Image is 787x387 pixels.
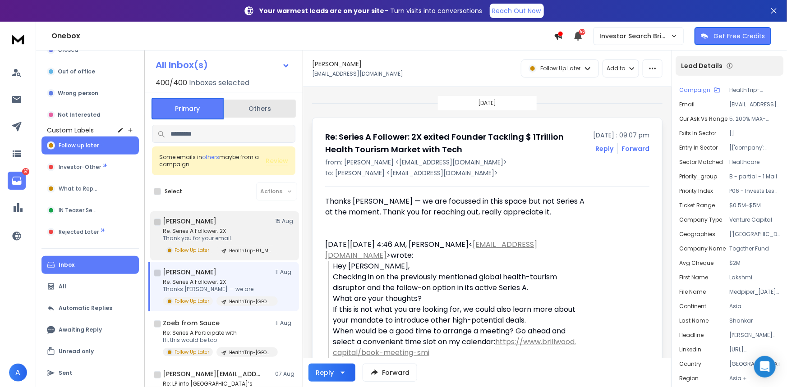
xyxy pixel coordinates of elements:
button: All Inbox(s) [148,56,297,74]
p: Email [679,101,695,108]
p: P06 - Invests Less. Same Geo. Same Sector [729,187,780,195]
p: Reach Out Now [492,6,541,15]
p: Inbox [59,261,74,269]
strong: Your warmest leads are on your site [260,6,385,15]
span: Investor-Other [59,164,101,171]
span: What to Reply [59,185,97,192]
a: 67 [8,172,26,190]
p: Awaiting Reply [59,326,102,333]
p: Follow Up Later [175,247,209,254]
div: Open Intercom Messenger [754,356,776,378]
p: company type [679,216,722,223]
p: Unread only [59,348,94,355]
p: Shankar [729,317,780,324]
span: Rejected Later [59,228,99,236]
p: ticket range [679,202,715,209]
button: Unread only [41,342,139,360]
p: [DATE] [479,100,497,107]
p: Venture Capital [729,216,780,223]
p: Last Name [679,317,709,324]
p: HealthTrip-[GEOGRAPHIC_DATA] [229,298,272,305]
p: If this is not what you are looking for, we could also learn more about your mandate to introduce... [333,304,589,326]
p: 15 Aug [275,218,295,225]
a: [EMAIL_ADDRESS][DOMAIN_NAME] [325,239,537,260]
span: others [202,153,219,161]
h1: [PERSON_NAME][EMAIL_ADDRESS][DOMAIN_NAME] +1 [163,369,262,378]
button: Follow up later [41,137,139,155]
p: 07 Aug [275,370,295,378]
p: Sent [59,369,72,377]
p: HealthTrip-[GEOGRAPHIC_DATA] [729,87,780,94]
h1: [PERSON_NAME] [163,217,216,226]
p: Investor Search Brillwood [599,32,671,41]
p: [EMAIL_ADDRESS][DOMAIN_NAME] [312,70,403,77]
button: Wrong person [41,84,139,102]
p: [URL][DOMAIN_NAME] [729,346,780,353]
p: Add to [607,65,625,72]
p: [] [729,130,780,137]
p: Asia [729,303,780,310]
h1: [PERSON_NAME] [163,268,216,277]
p: [GEOGRAPHIC_DATA] [729,360,780,368]
div: Forward [621,144,649,153]
p: Follow Up Later [175,349,209,355]
h3: Custom Labels [47,126,94,135]
p: Thanks [PERSON_NAME] — we are [163,286,271,293]
p: Checking in on the previously mentioned global health-tourism disruptor and the follow-on option ... [333,272,589,293]
button: A [9,364,27,382]
p: [{'company': 'MediTour India', 'amount': '$1.5M'}] [729,144,780,151]
button: Inbox [41,256,139,274]
p: Healthcare [729,159,780,166]
p: HealthTrip-EU_MENA_Afr 3 [229,247,272,254]
p: Company Name [679,245,726,252]
button: Forward [363,364,417,382]
p: Automatic Replies [59,305,112,312]
span: IN Teaser Sent [59,207,98,214]
button: Campaign [679,87,720,94]
p: entry in sector [679,144,718,151]
p: Lead Details [681,61,723,70]
p: Lakshmi [729,274,780,281]
p: Linkedin [679,346,701,353]
div: Reply [316,368,334,377]
p: Get Free Credits [713,32,765,41]
p: priority_group [679,173,717,180]
p: $0.5M-$5M [729,202,780,209]
h1: All Inbox(s) [156,60,208,69]
p: – Turn visits into conversations [260,6,483,15]
button: Others [224,99,296,118]
button: Investor-Other [41,158,139,176]
p: 11 Aug [275,319,295,327]
h1: Re: Series A Follower: 2X exited Founder Tackling $ 1Trillion Health Tourism Market with Tech [325,131,588,156]
p: Medpiper_[DATE]_Investor_Management_Team_71616_31-05-2025.csv [729,288,780,296]
p: Follow Up Later [175,298,209,305]
p: Re: Series A Follower: 2X [163,228,271,235]
button: Review [266,156,288,165]
button: Automatic Replies [41,299,139,317]
p: Together Fund [729,245,780,252]
a: Reach Out Now [490,4,544,18]
p: exits in sector [679,130,716,137]
p: Asia + [GEOGRAPHIC_DATA] [729,375,780,382]
button: Primary [152,98,224,119]
span: < > [325,239,537,260]
button: Awaiting Reply [41,321,139,339]
p: region [679,375,699,382]
div: Some emails in maybe from a campaign [159,154,266,168]
button: IN Teaser Sent [41,201,139,219]
button: Reply [308,364,355,382]
p: When would be a good time to arrange a meeting? Go ahead and select a convenient time slot on my ... [333,326,589,358]
p: B - partial - 1 Mail [729,173,780,180]
button: Not Interested [41,106,139,124]
button: Out of office [41,63,139,81]
p: ['[GEOGRAPHIC_DATA]', '[GEOGRAPHIC_DATA]'] [729,231,780,238]
p: [PERSON_NAME] serves as General Partner at Together Fund. [PERSON_NAME] served as Twitter Product... [729,332,780,339]
p: $2M [729,260,780,267]
p: continent [679,303,706,310]
p: 5. 200% MAX-400% MAX [729,115,780,123]
div: Thanks [PERSON_NAME] — we are focussed in this space but not Series A at the moment. Thank you fo... [325,196,589,218]
h1: Zoeb from Sauce [163,319,220,328]
p: What are your thoughts? [333,293,589,304]
h1: [PERSON_NAME] [312,59,362,68]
